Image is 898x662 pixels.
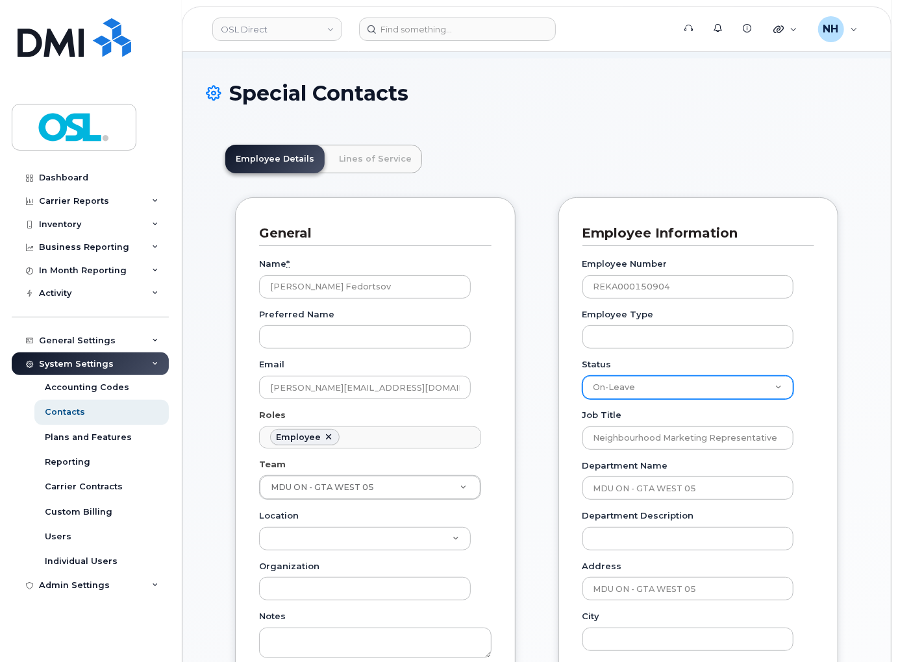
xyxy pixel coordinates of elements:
[329,145,422,173] a: Lines of Service
[582,308,654,321] label: Employee Type
[582,610,600,622] label: City
[259,560,319,572] label: Organization
[582,258,667,270] label: Employee Number
[259,258,290,270] label: Name
[582,509,694,522] label: Department Description
[206,82,867,104] h1: Special Contacts
[271,482,374,492] span: MDU ON - GTA WEST 05
[225,145,325,173] a: Employee Details
[359,18,556,41] input: Find something...
[259,458,286,471] label: Team
[286,258,290,269] abbr: required
[823,21,839,37] span: NH
[260,476,480,499] a: MDU ON - GTA WEST 05
[212,18,342,41] a: OSL Direct
[582,225,805,242] h3: Employee Information
[259,358,284,371] label: Email
[259,509,299,522] label: Location
[582,460,668,472] label: Department Name
[764,16,806,42] div: Quicklinks
[276,432,321,443] div: Employee
[259,610,286,622] label: Notes
[582,409,622,421] label: Job Title
[259,409,286,421] label: Roles
[259,225,482,242] h3: General
[582,358,612,371] label: Status
[582,560,622,572] label: Address
[259,308,334,321] label: Preferred Name
[809,16,867,42] div: Natalia Hernandez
